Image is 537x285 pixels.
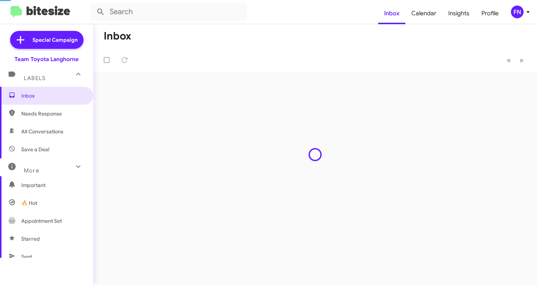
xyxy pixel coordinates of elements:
[475,3,505,24] a: Profile
[21,181,85,189] span: Important
[24,167,39,174] span: More
[21,217,62,225] span: Appointment Set
[15,56,79,63] div: Team Toyota Langhorne
[511,6,524,18] div: FN
[378,3,405,24] a: Inbox
[21,92,85,99] span: Inbox
[32,36,78,44] span: Special Campaign
[507,56,511,65] span: «
[21,199,37,207] span: 🔥 Hot
[405,3,442,24] a: Calendar
[442,3,475,24] a: Insights
[10,31,84,49] a: Special Campaign
[505,6,529,18] button: FN
[21,128,63,135] span: All Conversations
[21,110,85,117] span: Needs Response
[90,3,247,21] input: Search
[21,235,40,243] span: Starred
[502,53,515,68] button: Previous
[24,75,45,82] span: Labels
[21,253,32,260] span: Sent
[515,53,528,68] button: Next
[104,30,131,42] h1: Inbox
[21,146,49,153] span: Save a Deal
[519,56,524,65] span: »
[503,53,528,68] nav: Page navigation example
